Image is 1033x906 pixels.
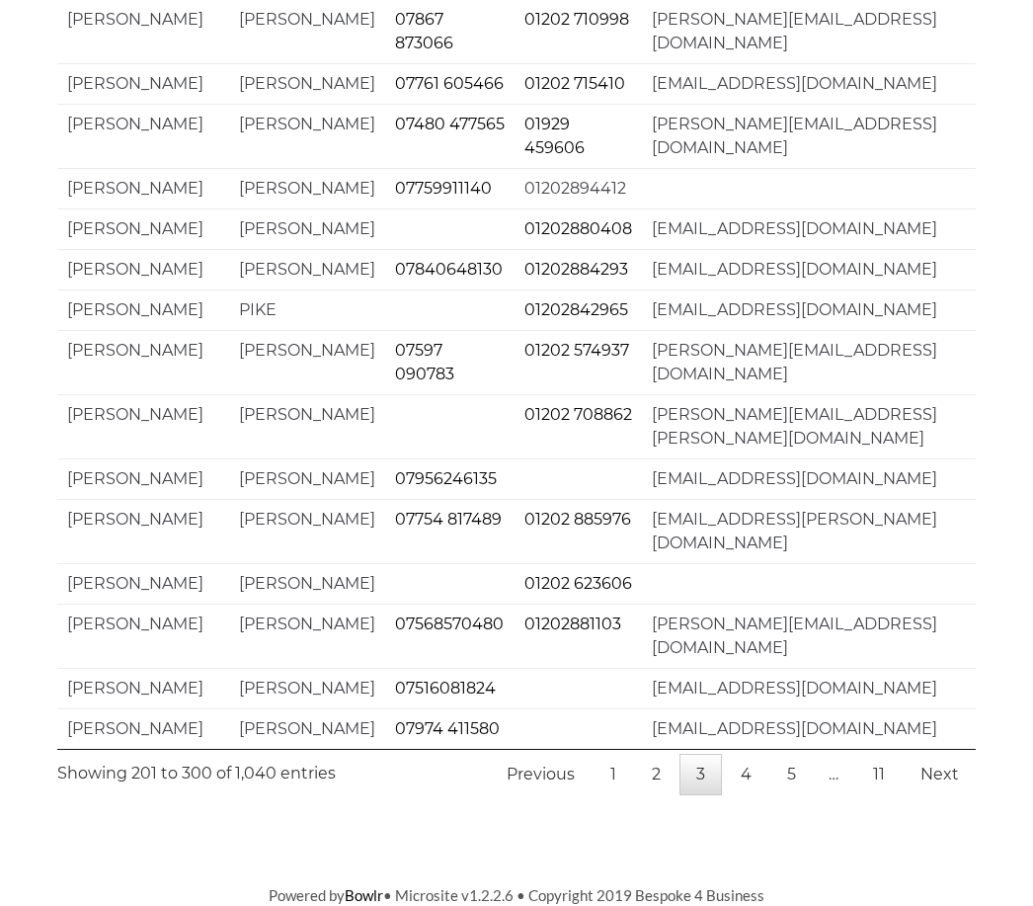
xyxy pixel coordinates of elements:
[642,499,976,563] td: [EMAIL_ADDRESS][PERSON_NAME][DOMAIN_NAME]
[524,405,632,424] a: 01202 708862
[770,754,813,795] a: 5
[524,115,585,157] a: 01929 459606
[594,754,633,795] a: 1
[229,604,385,668] td: [PERSON_NAME]
[395,719,500,738] a: 07974 411580
[57,330,229,394] td: [PERSON_NAME]
[229,249,385,289] td: [PERSON_NAME]
[724,754,768,795] a: 4
[490,754,592,795] a: Previous
[515,168,642,208] td: 01202894412
[524,74,625,93] a: 01202 715410
[229,63,385,104] td: [PERSON_NAME]
[229,499,385,563] td: [PERSON_NAME]
[679,754,722,795] a: 3
[524,260,628,279] a: 01202884293
[229,289,385,330] td: PIKE
[524,341,629,360] a: 01202 574937
[642,104,976,168] td: [PERSON_NAME][EMAIL_ADDRESS][DOMAIN_NAME]
[229,563,385,604] td: [PERSON_NAME]
[229,208,385,249] td: [PERSON_NAME]
[57,208,229,249] td: [PERSON_NAME]
[229,708,385,749] td: [PERSON_NAME]
[524,300,628,319] a: 01202842965
[395,341,454,383] a: 07597 090783
[229,104,385,168] td: [PERSON_NAME]
[229,458,385,499] td: [PERSON_NAME]
[395,679,496,698] a: 07516081824
[524,510,631,529] a: 01202 885976
[524,219,632,238] a: 01202880408
[524,574,632,593] a: 01202 623606
[642,394,976,458] td: [PERSON_NAME][EMAIL_ADDRESS][PERSON_NAME][DOMAIN_NAME]
[57,499,229,563] td: [PERSON_NAME]
[635,754,677,795] a: 2
[229,668,385,708] td: [PERSON_NAME]
[57,249,229,289] td: [PERSON_NAME]
[229,330,385,394] td: [PERSON_NAME]
[395,510,502,529] a: 07754 817489
[57,394,229,458] td: [PERSON_NAME]
[57,750,336,785] div: Showing 201 to 300 of 1,040 entries
[642,63,976,104] td: [EMAIL_ADDRESS][DOMAIN_NAME]
[524,10,629,29] a: 01202 710998
[904,754,976,795] a: Next
[856,754,902,795] a: 11
[642,249,976,289] td: [EMAIL_ADDRESS][DOMAIN_NAME]
[642,330,976,394] td: [PERSON_NAME][EMAIL_ADDRESS][DOMAIN_NAME]
[229,394,385,458] td: [PERSON_NAME]
[269,886,764,904] span: Powered by • Microsite v1.2.2.6 • Copyright 2019 Bespoke 4 Business
[642,708,976,749] td: [EMAIL_ADDRESS][DOMAIN_NAME]
[57,168,229,208] td: [PERSON_NAME]
[642,208,976,249] td: [EMAIL_ADDRESS][DOMAIN_NAME]
[395,10,453,52] a: 07867 873066
[642,289,976,330] td: [EMAIL_ADDRESS][DOMAIN_NAME]
[57,708,229,749] td: [PERSON_NAME]
[642,668,976,708] td: [EMAIL_ADDRESS][DOMAIN_NAME]
[57,63,229,104] td: [PERSON_NAME]
[57,668,229,708] td: [PERSON_NAME]
[395,179,492,198] a: 07759911140
[57,563,229,604] td: [PERSON_NAME]
[813,765,854,783] span: …
[229,168,385,208] td: [PERSON_NAME]
[57,458,229,499] td: [PERSON_NAME]
[642,458,976,499] td: [EMAIL_ADDRESS][DOMAIN_NAME]
[57,104,229,168] td: [PERSON_NAME]
[395,260,503,279] a: 07840648130
[395,115,505,133] a: 07480 477565
[57,604,229,668] td: [PERSON_NAME]
[395,615,504,633] a: 07568570480
[345,886,383,904] a: Bowlr
[395,74,504,93] a: 07761 605466
[57,289,229,330] td: [PERSON_NAME]
[395,469,497,488] a: 07956246135
[642,604,976,668] td: [PERSON_NAME][EMAIL_ADDRESS][DOMAIN_NAME]
[524,615,621,633] a: 01202881103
